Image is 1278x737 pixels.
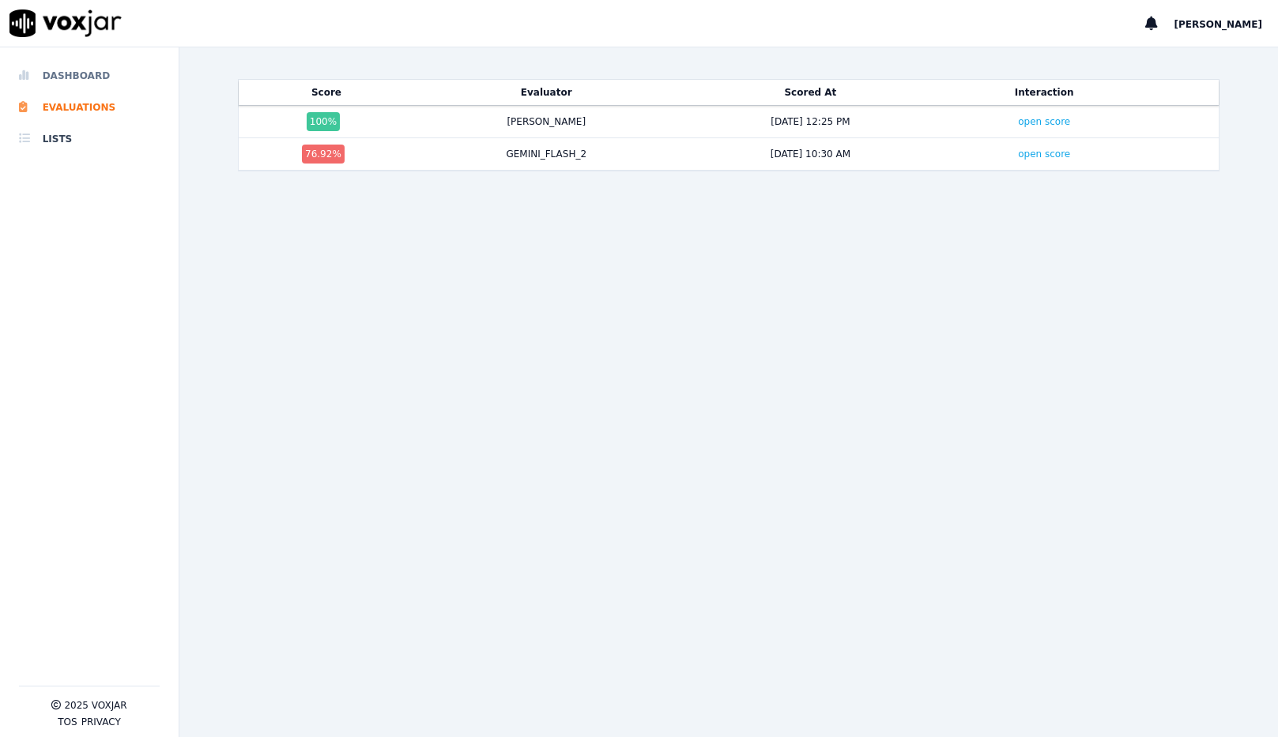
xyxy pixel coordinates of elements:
[771,115,850,128] div: [DATE] 12:25 PM
[81,716,121,728] button: Privacy
[9,9,122,37] img: voxjar logo
[1174,14,1278,33] button: [PERSON_NAME]
[58,716,77,728] button: TOS
[311,86,341,99] button: Score
[64,699,126,712] p: 2025 Voxjar
[19,123,160,155] a: Lists
[1015,86,1074,99] button: Interaction
[521,86,572,99] button: Evaluator
[784,86,836,99] button: Scored At
[19,60,160,92] a: Dashboard
[302,145,345,164] div: 76.92 %
[506,148,586,160] div: GEMINI_FLASH_2
[771,148,850,160] div: [DATE] 10:30 AM
[19,92,160,123] a: Evaluations
[1018,116,1070,127] a: open score
[1174,19,1262,30] span: [PERSON_NAME]
[307,112,340,131] div: 100 %
[507,115,586,128] div: [PERSON_NAME]
[1018,149,1070,160] a: open score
